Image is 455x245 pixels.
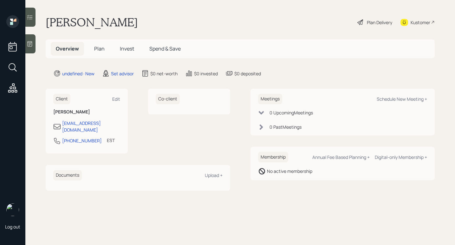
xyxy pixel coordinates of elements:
div: Digital-only Membership + [375,154,427,160]
div: Upload + [205,172,223,178]
div: $0 net-worth [150,70,178,77]
div: undefined · New [62,70,94,77]
h1: [PERSON_NAME] [46,15,138,29]
span: Plan [94,45,105,52]
div: Set advisor [111,70,134,77]
div: EST [107,137,115,144]
div: Schedule New Meeting + [377,96,427,102]
h6: Membership [258,152,288,162]
div: Plan Delivery [367,19,392,26]
span: Overview [56,45,79,52]
div: [EMAIL_ADDRESS][DOMAIN_NAME] [62,120,120,133]
div: Kustomer [411,19,430,26]
h6: Client [53,94,70,104]
h6: Co-client [156,94,180,104]
div: Log out [5,224,20,230]
div: Edit [112,96,120,102]
div: Annual Fee Based Planning + [312,154,370,160]
h6: Meetings [258,94,282,104]
div: [PHONE_NUMBER] [62,137,102,144]
div: $0 invested [194,70,218,77]
span: Spend & Save [149,45,181,52]
div: $0 deposited [234,70,261,77]
div: 0 Past Meeting s [270,124,302,130]
img: aleksandra-headshot.png [6,203,19,216]
span: Invest [120,45,134,52]
div: 0 Upcoming Meeting s [270,109,313,116]
div: No active membership [267,168,312,174]
h6: Documents [53,170,82,180]
h6: [PERSON_NAME] [53,109,120,115]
